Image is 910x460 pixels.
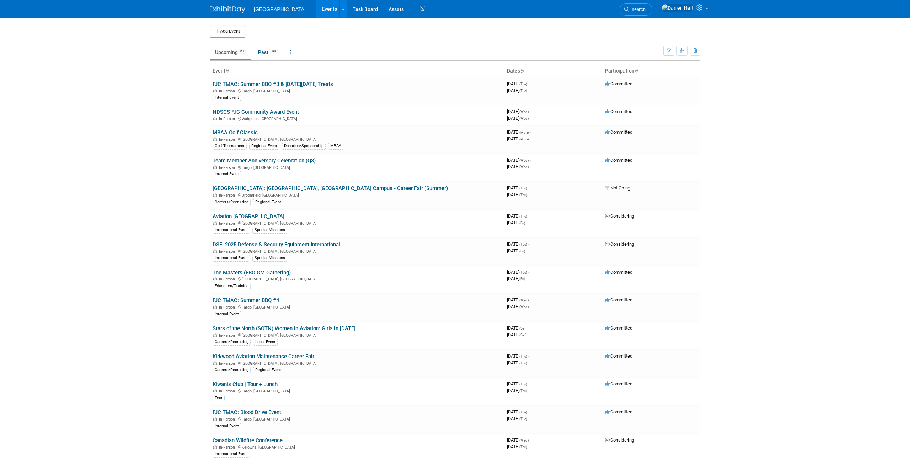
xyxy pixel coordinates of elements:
[213,283,251,289] div: Education/Training
[519,110,529,114] span: (Wed)
[519,445,527,449] span: (Thu)
[605,241,634,247] span: Considering
[507,353,529,359] span: [DATE]
[519,438,529,442] span: (Wed)
[520,68,524,74] a: Sort by Start Date
[635,68,638,74] a: Sort by Participation Type
[213,165,217,169] img: In-Person Event
[213,325,355,332] a: Stars of the North (SOTN) Women in Aviation: Girls in [DATE]
[253,339,278,345] div: Local Event
[225,68,229,74] a: Sort by Event Name
[210,6,245,13] img: ExhibitDay
[253,367,283,373] div: Regional Event
[605,437,634,443] span: Considering
[519,389,527,393] span: (Thu)
[528,409,529,414] span: -
[519,305,529,309] span: (Wed)
[605,213,634,219] span: Considering
[620,3,652,16] a: Search
[213,255,250,261] div: International Event
[507,304,529,309] span: [DATE]
[519,417,527,421] span: (Tue)
[213,249,217,253] img: In-Person Event
[213,220,501,226] div: [GEOGRAPHIC_DATA], [GEOGRAPHIC_DATA]
[605,353,632,359] span: Committed
[219,417,237,422] span: In-Person
[219,333,237,338] span: In-Person
[528,325,529,331] span: -
[213,192,501,198] div: Broomfield, [GEOGRAPHIC_DATA]
[530,297,531,303] span: -
[213,164,501,170] div: Fargo, [GEOGRAPHIC_DATA]
[213,367,251,373] div: Careers/Recruiting
[213,81,333,87] a: FJC TMAC: Summer BBQ #3 & [DATE][DATE] Treats
[213,444,501,450] div: Kelowna, [GEOGRAPHIC_DATA]
[519,130,529,134] span: (Mon)
[519,361,527,365] span: (Thu)
[519,382,527,386] span: (Thu)
[252,227,287,233] div: Special Missions
[519,117,529,121] span: (Wed)
[219,165,237,170] span: In-Person
[213,416,501,422] div: Fargo, [GEOGRAPHIC_DATA]
[213,143,247,149] div: Golf Tournament
[213,437,283,444] a: Canadian Wildfire Conference
[519,165,529,169] span: (Wed)
[253,199,283,205] div: Regional Event
[519,333,526,337] span: (Sat)
[519,186,527,190] span: (Thu)
[528,353,529,359] span: -
[519,410,527,414] span: (Tue)
[519,89,527,93] span: (Tue)
[507,388,527,393] span: [DATE]
[254,6,306,12] span: [GEOGRAPHIC_DATA]
[519,193,527,197] span: (Thu)
[605,409,632,414] span: Committed
[213,305,217,309] img: In-Person Event
[507,241,529,247] span: [DATE]
[213,136,501,142] div: [GEOGRAPHIC_DATA], [GEOGRAPHIC_DATA]
[210,65,504,77] th: Event
[213,117,217,120] img: In-Person Event
[602,65,700,77] th: Participation
[519,354,527,358] span: (Thu)
[507,269,529,275] span: [DATE]
[219,277,237,282] span: In-Person
[213,241,340,248] a: DSEI 2025 Defense & Security Equipment International
[213,332,501,338] div: [GEOGRAPHIC_DATA], [GEOGRAPHIC_DATA]
[507,220,525,225] span: [DATE]
[507,164,529,169] span: [DATE]
[219,361,237,366] span: In-Person
[213,137,217,141] img: In-Person Event
[219,305,237,310] span: In-Person
[507,409,529,414] span: [DATE]
[213,171,241,177] div: Internal Event
[605,381,632,386] span: Committed
[210,25,245,38] button: Add Event
[507,157,531,163] span: [DATE]
[507,185,529,191] span: [DATE]
[213,185,448,192] a: [GEOGRAPHIC_DATA]: [GEOGRAPHIC_DATA], [GEOGRAPHIC_DATA] Campus - Career Fair (Summer)
[507,444,527,449] span: [DATE]
[519,159,529,162] span: (Wed)
[219,389,237,394] span: In-Person
[507,192,527,197] span: [DATE]
[213,129,258,136] a: MBAA Golf Classic
[219,89,237,93] span: In-Person
[213,304,501,310] div: Fargo, [GEOGRAPHIC_DATA]
[213,339,251,345] div: Careers/Recruiting
[519,137,529,141] span: (Mon)
[213,157,316,164] a: Team Member Anniversary Celebration (Q3)
[328,143,343,149] div: MBAA
[507,297,531,303] span: [DATE]
[213,95,241,101] div: Internal Event
[507,129,531,135] span: [DATE]
[519,298,529,302] span: (Wed)
[238,49,246,54] span: 63
[213,388,501,394] div: Fargo, [GEOGRAPHIC_DATA]
[662,4,694,12] img: Darren Hall
[507,116,529,121] span: [DATE]
[253,46,284,59] a: Past348
[213,333,217,337] img: In-Person Event
[605,269,632,275] span: Committed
